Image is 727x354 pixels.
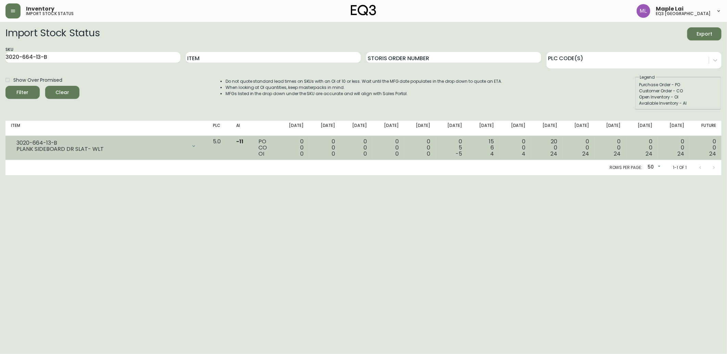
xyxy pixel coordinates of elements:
div: 0 0 [568,139,589,157]
div: 0 5 [442,139,462,157]
p: Rows per page: [610,165,642,171]
p: 1-1 of 1 [673,165,687,171]
span: 24 [709,150,716,158]
img: 61e28cffcf8cc9f4e300d877dd684943 [637,4,650,18]
div: Purchase Order - PO [639,82,717,88]
th: [DATE] [277,121,309,136]
span: Export [693,30,716,38]
div: PLANK SIDEBOARD DR SLAT- WLT [16,146,187,152]
div: Customer Order - CO [639,88,717,94]
div: Available Inventory - AI [639,100,717,106]
th: [DATE] [658,121,690,136]
span: 0 [332,150,335,158]
li: Do not quote standard lead times on SKUs with an OI of 10 or less. Wait until the MFG date popula... [226,78,502,84]
th: Future [690,121,722,136]
div: 0 0 [346,139,367,157]
span: 24 [582,150,589,158]
th: PLC [207,121,231,136]
span: 0 [427,150,431,158]
button: Clear [45,86,79,99]
span: -5 [456,150,462,158]
div: PO CO [259,139,272,157]
li: MFGs listed in the drop down under the SKU are accurate and will align with Sales Portal. [226,91,502,97]
span: 0 [300,150,304,158]
div: Open Inventory - OI [639,94,717,100]
span: 4 [522,150,526,158]
th: [DATE] [372,121,404,136]
div: 0 0 [283,139,304,157]
th: [DATE] [341,121,373,136]
span: 0 [363,150,367,158]
th: Item [5,121,207,136]
img: logo [351,5,376,16]
th: [DATE] [499,121,531,136]
div: 0 0 [315,139,335,157]
span: 24 [677,150,684,158]
button: Export [687,27,722,40]
div: Filter [17,88,29,97]
div: 0 0 [378,139,399,157]
div: 0 0 [600,139,621,157]
th: [DATE] [436,121,468,136]
span: 0 [395,150,399,158]
td: 5.0 [207,136,231,160]
span: -11 [236,137,243,145]
span: 24 [646,150,652,158]
th: AI [231,121,253,136]
div: 15 6 [473,139,494,157]
span: Maple Lai [656,6,684,12]
th: [DATE] [404,121,436,136]
h5: import stock status [26,12,74,16]
th: [DATE] [531,121,563,136]
th: [DATE] [563,121,595,136]
div: 0 0 [410,139,431,157]
span: 24 [614,150,621,158]
span: 4 [490,150,494,158]
h2: Import Stock Status [5,27,100,40]
h5: eq3 [GEOGRAPHIC_DATA] [656,12,711,16]
span: OI [259,150,265,158]
div: 0 0 [663,139,684,157]
button: Filter [5,86,40,99]
div: 0 0 [695,139,716,157]
th: [DATE] [468,121,499,136]
li: When looking at OI quantities, keep masterpacks in mind. [226,84,502,91]
div: 20 0 [537,139,558,157]
div: 50 [645,162,662,173]
div: 3020-664-13-BPLANK SIDEBOARD DR SLAT- WLT [11,139,202,154]
span: Show Over Promised [13,77,62,84]
div: 3020-664-13-B [16,140,187,146]
th: [DATE] [595,121,626,136]
span: Clear [51,88,74,97]
div: 0 0 [505,139,526,157]
th: [DATE] [309,121,341,136]
span: Inventory [26,6,54,12]
th: [DATE] [626,121,658,136]
div: 0 0 [632,139,653,157]
span: 24 [550,150,557,158]
legend: Legend [639,74,656,80]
